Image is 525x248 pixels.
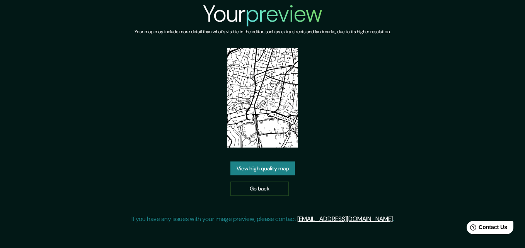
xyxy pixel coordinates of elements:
[227,48,298,148] img: created-map-preview
[230,182,289,196] a: Go back
[131,214,394,224] p: If you have any issues with your image preview, please contact .
[135,28,390,36] h6: Your map may include more detail than what's visible in the editor, such as extra streets and lan...
[456,218,516,240] iframe: Help widget launcher
[297,215,393,223] a: [EMAIL_ADDRESS][DOMAIN_NAME]
[230,161,295,176] a: View high quality map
